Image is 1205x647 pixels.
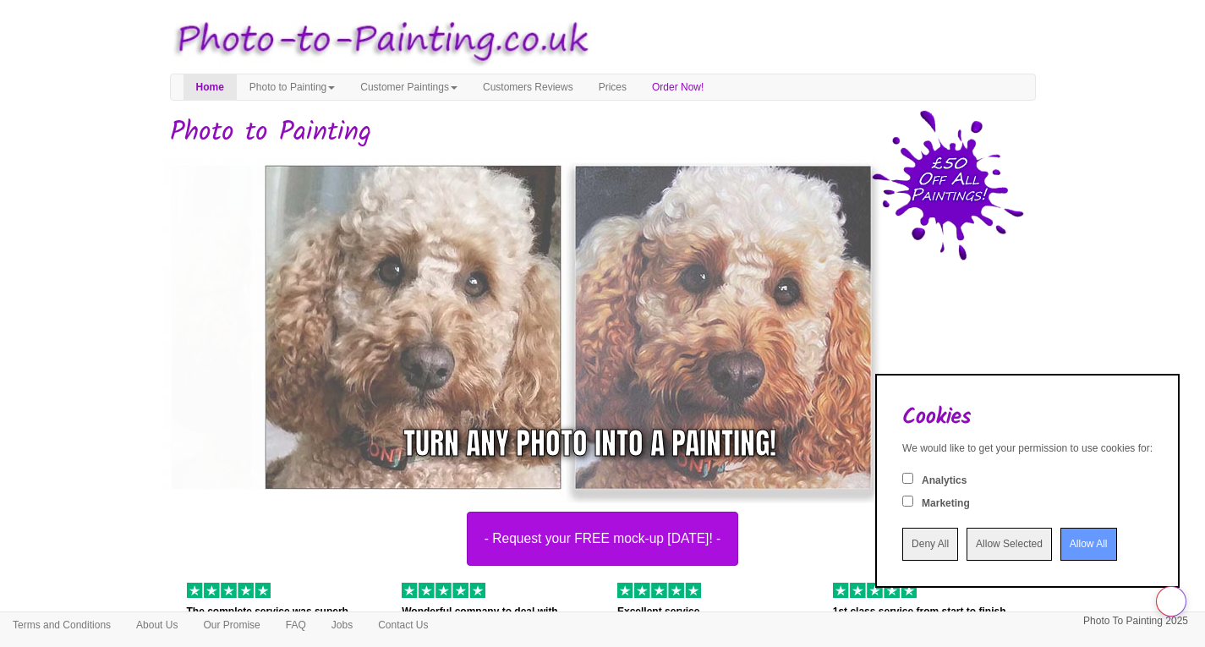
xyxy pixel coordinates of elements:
input: Deny All [902,528,958,561]
p: The complete service was superb from… [187,603,377,639]
img: 5 of out 5 stars [402,583,485,598]
a: Jobs [319,612,365,638]
button: - Request your FREE mock-up [DATE]! - [467,512,739,566]
label: Analytics [922,474,967,488]
a: Photo to Painting [237,74,348,100]
label: Marketing [922,496,970,511]
div: Turn any photo into a painting! [403,422,776,465]
a: Contact Us [365,612,441,638]
p: Excellent service [617,603,808,621]
p: Wonderful company to deal with [402,603,592,621]
h2: Cookies [902,405,1153,430]
a: Order Now! [639,74,716,100]
img: 5 of out 5 stars [187,583,271,598]
img: 50 pound price drop [872,110,1024,260]
a: Our Promise [190,612,272,638]
div: We would like to get your permission to use cookies for: [902,441,1153,456]
h1: Photo to Painting [170,118,1036,147]
img: Oil painting of a dog [157,151,791,503]
input: Allow Selected [967,528,1052,561]
a: Customers Reviews [470,74,586,100]
a: Prices [586,74,639,100]
p: Photo To Painting 2025 [1083,612,1188,630]
p: 1st class service from start to finish… [833,603,1023,621]
img: monty-small.jpg [251,151,885,503]
a: About Us [123,612,190,638]
img: 5 of out 5 stars [833,583,917,598]
a: Home [183,74,237,100]
input: Allow All [1060,528,1117,561]
a: FAQ [273,612,319,638]
a: Customer Paintings [348,74,470,100]
img: 5 of out 5 stars [617,583,701,598]
img: Photo to Painting [162,8,594,74]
